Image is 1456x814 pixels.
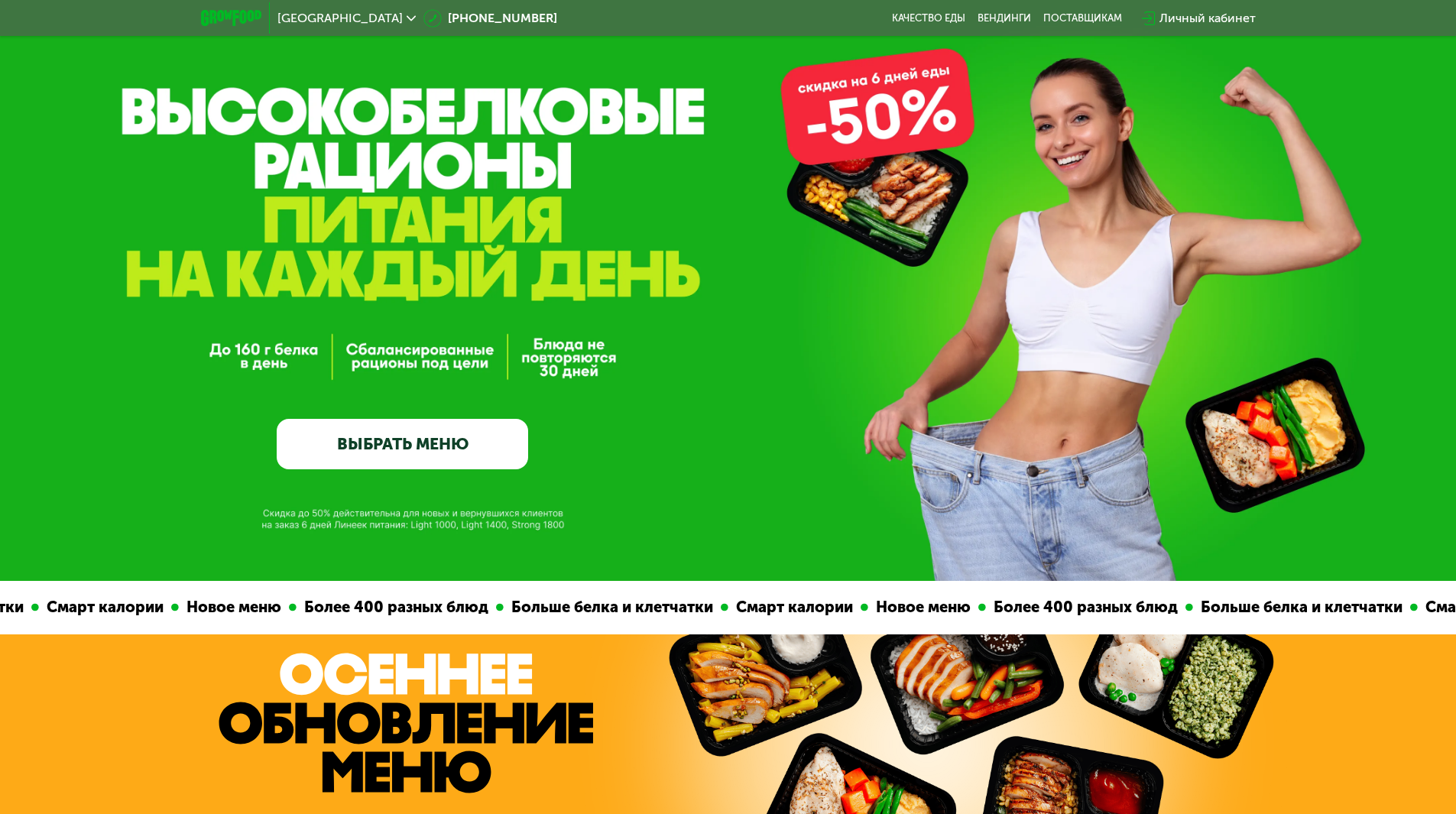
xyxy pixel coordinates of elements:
[1043,12,1122,24] div: поставщикам
[892,12,965,24] a: Качество еды
[985,595,1185,619] div: Более 400 разных блюд
[277,419,528,469] a: ВЫБРАТЬ МЕНЮ
[728,595,860,619] div: Смарт калории
[1192,595,1409,619] div: Больше белка и клетчатки
[277,12,403,24] span: [GEOGRAPHIC_DATA]
[178,595,288,619] div: Новое меню
[38,595,170,619] div: Смарт калории
[1159,9,1256,28] div: Личный кабинет
[978,12,1031,24] a: Вендинги
[503,595,720,619] div: Больше белка и клетчатки
[423,9,557,28] a: [PHONE_NUMBER]
[867,595,978,619] div: Новое меню
[296,595,495,619] div: Более 400 разных блюд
